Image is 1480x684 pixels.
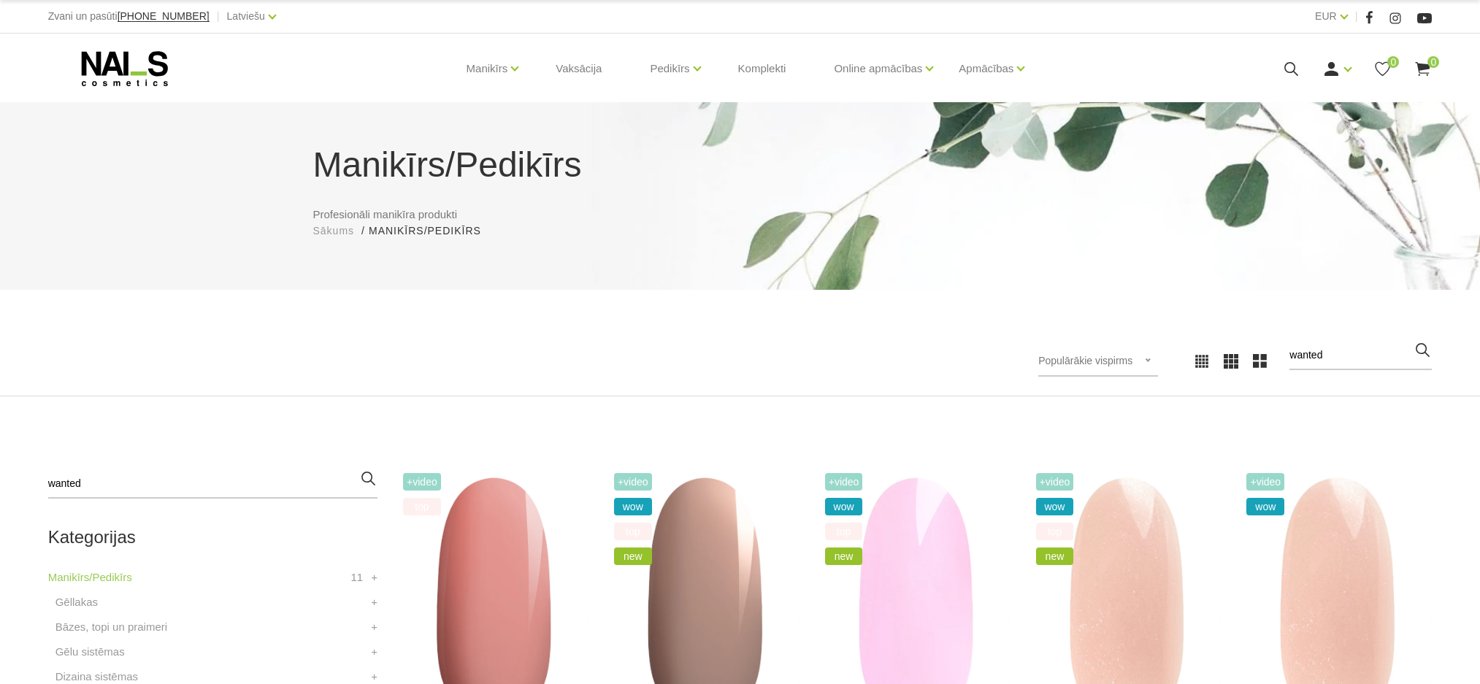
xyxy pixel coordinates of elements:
span: 0 [1387,56,1399,68]
a: Komplekti [726,34,798,104]
div: Profesionāli manikīra produkti [302,139,1178,239]
h2: Kategorijas [48,528,377,547]
a: [PHONE_NUMBER] [118,11,210,22]
a: Latviešu [227,7,265,25]
a: Bāzes, topi un praimeri [55,618,167,636]
span: 11 [350,569,363,586]
span: +Video [825,473,863,491]
span: [PHONE_NUMBER] [118,10,210,22]
span: +Video [614,473,652,491]
h1: Manikīrs/Pedikīrs [313,139,1167,191]
a: Gēlu sistēmas [55,643,125,661]
a: Manikīrs/Pedikīrs [48,569,132,586]
span: +Video [1246,473,1284,491]
span: wow [614,498,652,515]
span: | [217,7,220,26]
a: Vaksācija [544,34,613,104]
span: | [1355,7,1358,26]
span: new [614,547,652,565]
span: Populārākie vispirms [1038,355,1132,366]
span: new [1036,547,1074,565]
input: Meklēt produktus ... [48,469,377,499]
span: top [1036,523,1074,540]
li: Manikīrs/Pedikīrs [369,223,496,239]
a: Sākums [313,223,355,239]
a: + [371,618,377,636]
span: wow [825,498,863,515]
a: 0 [1373,60,1392,78]
a: Apmācības [959,39,1013,98]
span: +Video [1036,473,1074,491]
span: wow [1036,498,1074,515]
a: Gēllakas [55,593,98,611]
a: 0 [1414,60,1432,78]
a: + [371,593,377,611]
span: top [825,523,863,540]
a: Pedikīrs [650,39,689,98]
span: +Video [403,473,441,491]
a: + [371,569,377,586]
span: new [825,547,863,565]
span: wow [1246,498,1284,515]
input: Meklēt produktus ... [1289,341,1432,370]
a: EUR [1315,7,1337,25]
a: Online apmācības [834,39,922,98]
span: Sākums [313,225,355,237]
span: top [614,523,652,540]
span: top [403,498,441,515]
span: 0 [1427,56,1439,68]
div: Zvani un pasūti [48,7,210,26]
a: Manikīrs [467,39,508,98]
a: + [371,643,377,661]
